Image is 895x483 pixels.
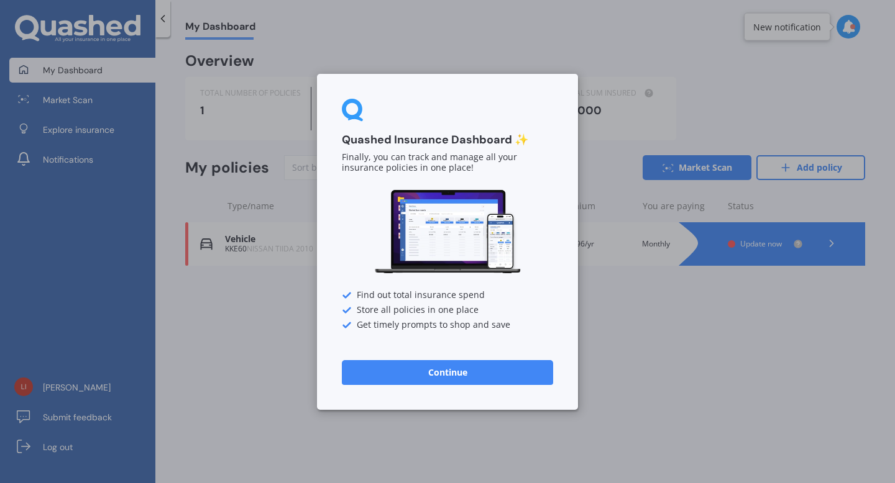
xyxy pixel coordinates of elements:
div: Store all policies in one place [342,305,553,315]
button: Continue [342,359,553,384]
div: Find out total insurance spend [342,290,553,300]
div: Get timely prompts to shop and save [342,320,553,330]
h3: Quashed Insurance Dashboard ✨ [342,133,553,147]
p: Finally, you can track and manage all your insurance policies in one place! [342,152,553,173]
img: Dashboard [373,188,522,276]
